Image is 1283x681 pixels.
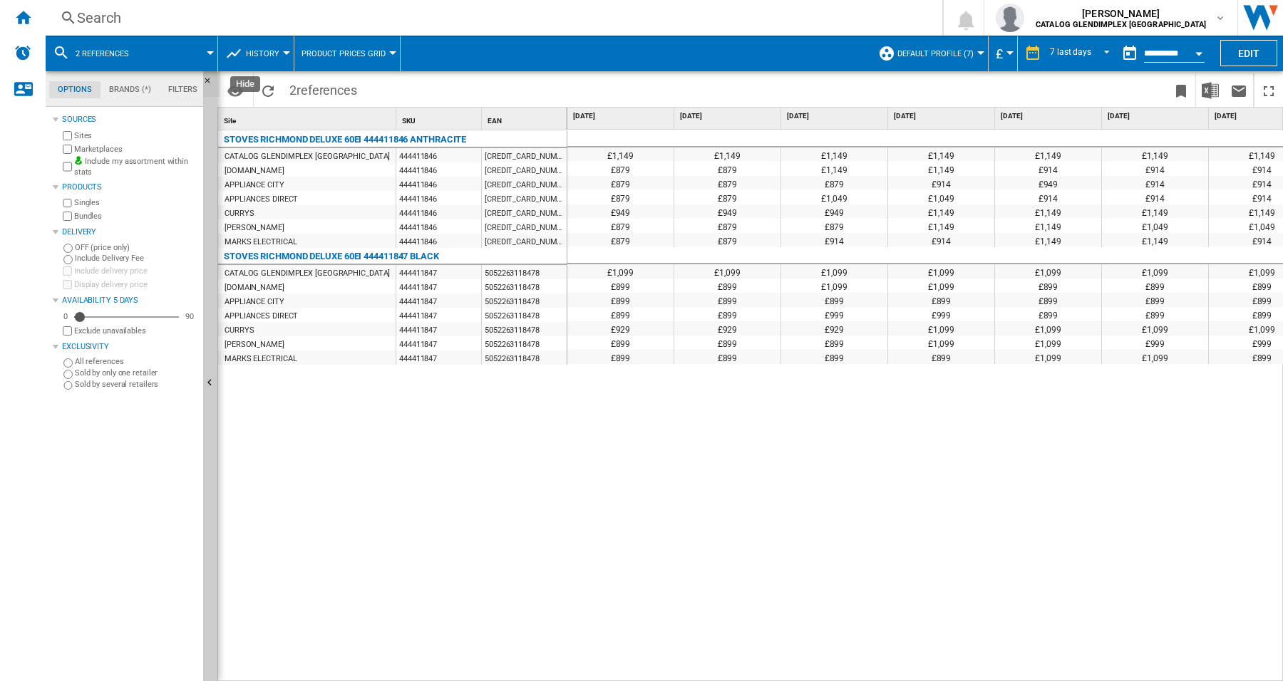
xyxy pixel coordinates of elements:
div: £1,099 [995,321,1101,336]
input: Marketplaces [63,145,72,154]
button: Edit [1220,40,1277,66]
div: CURRYS [225,207,254,221]
span: 2 references [76,49,129,58]
md-slider: Availability [74,310,179,324]
div: £1,099 [995,264,1101,279]
span: [DATE] [1108,111,1205,121]
div: £899 [781,293,887,307]
div: 444411846 [396,234,481,248]
input: All references [63,358,73,368]
div: 444411847 [396,293,481,308]
div: £899 [674,350,780,364]
input: Display delivery price [63,326,72,336]
div: £899 [674,279,780,293]
div: £899 [995,293,1101,307]
div: 444411846 [396,177,481,191]
label: Sites [74,130,197,141]
div: £899 [1102,293,1208,307]
div: £914 [995,162,1101,176]
div: £949 [995,176,1101,190]
div: [DATE] [1105,108,1208,125]
div: £879 [567,176,674,190]
div: [DATE] [570,108,674,125]
input: Display delivery price [63,280,72,289]
input: OFF (price only) [63,244,73,253]
div: £914 [995,190,1101,204]
button: Send this report by email [1225,73,1253,107]
div: [DATE] [891,108,994,125]
div: £1,099 [888,279,994,293]
div: [PERSON_NAME] [225,221,284,235]
input: Bundles [63,212,72,221]
div: £929 [567,321,674,336]
label: Singles [74,197,197,208]
div: 444411847 [396,279,481,293]
div: £879 [674,176,780,190]
div: £949 [674,204,780,219]
button: Product prices grid [302,36,393,71]
div: Products [62,182,197,193]
div: £899 [781,336,887,350]
input: Singles [63,199,72,208]
button: md-calendar [1115,39,1144,68]
div: £929 [781,321,887,336]
img: excel-24x24.png [1202,82,1219,99]
div: £879 [674,162,780,176]
div: £1,149 [995,219,1101,233]
div: £879 [567,219,674,233]
div: MARKS ELECTRICAL [225,235,297,249]
div: £899 [674,293,780,307]
div: SKU Sort None [399,108,481,130]
div: £1,099 [888,264,994,279]
button: Download in Excel [1196,73,1225,107]
div: [CREDIT_CARD_NUMBER] [482,162,567,177]
b: CATALOG GLENDIMPLEX [GEOGRAPHIC_DATA] [1036,20,1206,29]
div: 90 [182,311,197,322]
div: Site Sort None [221,108,396,130]
div: £1,149 [888,162,994,176]
button: Hide [203,71,220,97]
div: STOVES RICHMOND DELUXE 60EI 444411847 BLACK [224,248,439,265]
div: EAN Sort None [485,108,567,130]
div: Default profile (7) [878,36,981,71]
span: EAN [488,117,502,125]
div: £1,099 [1102,321,1208,336]
div: £1,099 [781,264,887,279]
div: Exclusivity [62,341,197,353]
label: Bundles [74,211,197,222]
div: £879 [567,162,674,176]
div: 444411847 [396,322,481,336]
div: £1,099 [1102,264,1208,279]
label: Exclude unavailables [74,326,197,336]
div: £1,099 [1102,350,1208,364]
div: 444411846 [396,205,481,219]
input: Include delivery price [63,266,72,276]
div: £999 [781,307,887,321]
button: Default profile (7) [897,36,981,71]
div: £999 [1102,336,1208,350]
div: £1,099 [674,264,780,279]
input: Include Delivery Fee [63,255,73,264]
span: Default profile (7) [897,49,974,58]
div: 444411847 [396,308,481,322]
div: £914 [888,176,994,190]
button: Open calendar [1186,38,1212,64]
div: APPLIANCE CITY [225,178,284,192]
div: £929 [674,321,780,336]
div: 444411846 [396,162,481,177]
div: Availability 5 Days [62,295,197,306]
div: [CREDIT_CARD_NUMBER] [482,177,567,191]
span: Site [224,117,236,125]
div: £879 [781,176,887,190]
div: 444411847 [396,350,481,365]
div: STOVES RICHMOND DELUXE 60EI 444411846 ANTHRACITE [224,131,466,148]
label: Display delivery price [74,279,197,290]
label: All references [75,356,197,367]
div: £914 [1102,190,1208,204]
div: £949 [781,204,887,219]
div: £899 [888,293,994,307]
div: £1,149 [674,147,780,162]
div: 5052263118478 [482,279,567,293]
div: 0 [60,311,71,322]
span: [DATE] [1001,111,1098,121]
